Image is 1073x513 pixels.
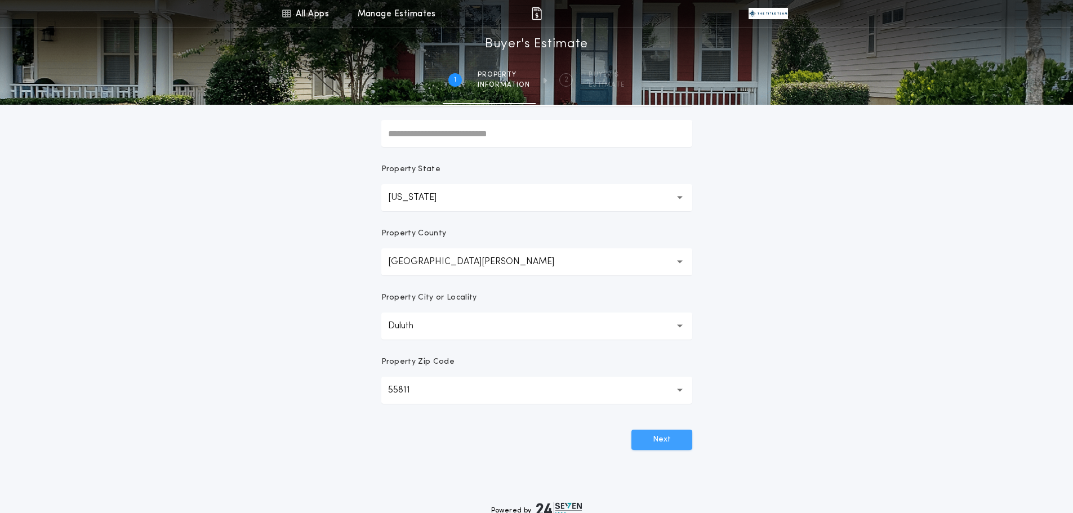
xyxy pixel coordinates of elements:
[381,356,455,368] p: Property Zip Code
[564,75,568,84] h2: 2
[530,7,544,20] img: img
[589,70,625,79] span: BUYER'S
[381,184,692,211] button: [US_STATE]
[381,248,692,275] button: [GEOGRAPHIC_DATA][PERSON_NAME]
[631,430,692,450] button: Next
[381,164,440,175] p: Property State
[388,191,455,204] p: [US_STATE]
[749,8,788,19] img: vs-icon
[381,313,692,340] button: Duluth
[589,81,625,90] span: ESTIMATE
[388,383,428,397] p: 55811
[485,35,588,53] h1: Buyer's Estimate
[478,81,530,90] span: information
[478,70,530,79] span: Property
[381,377,692,404] button: 55811
[381,292,477,304] p: Property City or Locality
[381,228,447,239] p: Property County
[388,255,572,269] p: [GEOGRAPHIC_DATA][PERSON_NAME]
[454,75,456,84] h2: 1
[388,319,431,333] p: Duluth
